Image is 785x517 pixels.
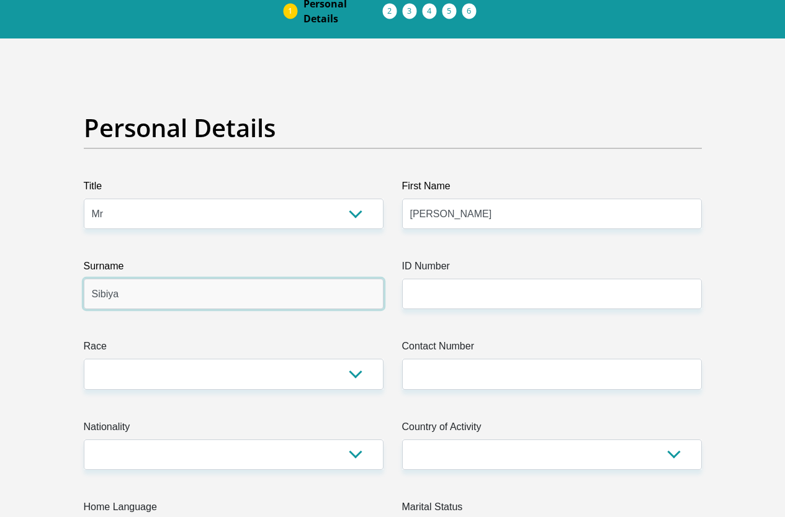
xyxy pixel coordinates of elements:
label: Race [84,339,384,359]
label: Title [84,179,384,199]
label: Surname [84,259,384,279]
input: Contact Number [402,359,702,389]
label: Nationality [84,420,384,439]
label: Contact Number [402,339,702,359]
label: ID Number [402,259,702,279]
input: Surname [84,279,384,309]
h2: Personal Details [84,113,702,143]
label: First Name [402,179,702,199]
input: ID Number [402,279,702,309]
input: First Name [402,199,702,229]
label: Country of Activity [402,420,702,439]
